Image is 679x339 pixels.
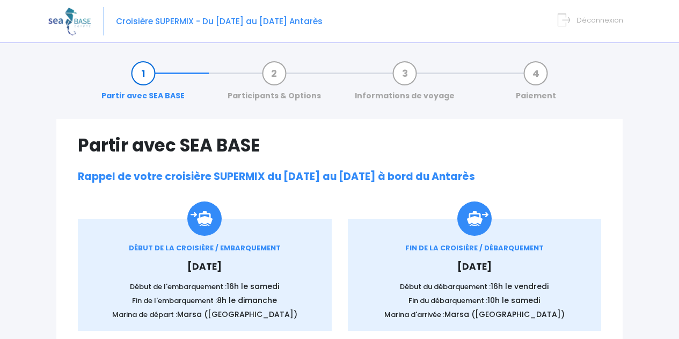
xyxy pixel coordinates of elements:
img: icon_debarquement.svg [457,201,492,236]
a: Informations de voyage [349,68,460,102]
span: Croisière SUPERMIX - Du [DATE] au [DATE] Antarès [116,16,323,27]
span: 16h le samedi [227,281,279,292]
img: Icon_embarquement.svg [187,201,222,236]
h2: Rappel de votre croisière SUPERMIX du [DATE] au [DATE] à bord du Antarès [78,171,601,183]
span: 8h le dimanche [217,295,277,306]
p: Marina d'arrivée : [364,309,586,320]
p: Début de l'embarquement : [94,281,316,292]
span: 16h le vendredi [491,281,549,292]
p: Fin de l'embarquement : [94,295,316,306]
span: Déconnexion [576,15,623,25]
a: Participants & Options [222,68,326,102]
span: FIN DE LA CROISIÈRE / DÉBARQUEMENT [405,243,544,253]
p: Début du débarquement : [364,281,586,292]
span: 10h le samedi [487,295,540,306]
span: [DATE] [187,260,222,273]
span: DÉBUT DE LA CROISIÈRE / EMBARQUEMENT [129,243,281,253]
a: Paiement [510,68,561,102]
span: Marsa ([GEOGRAPHIC_DATA]) [444,309,565,320]
p: Marina de départ : [94,309,316,320]
span: Marsa ([GEOGRAPHIC_DATA]) [177,309,297,320]
p: Fin du débarquement : [364,295,586,306]
a: Partir avec SEA BASE [96,68,190,102]
h1: Partir avec SEA BASE [78,135,601,156]
span: [DATE] [457,260,492,273]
